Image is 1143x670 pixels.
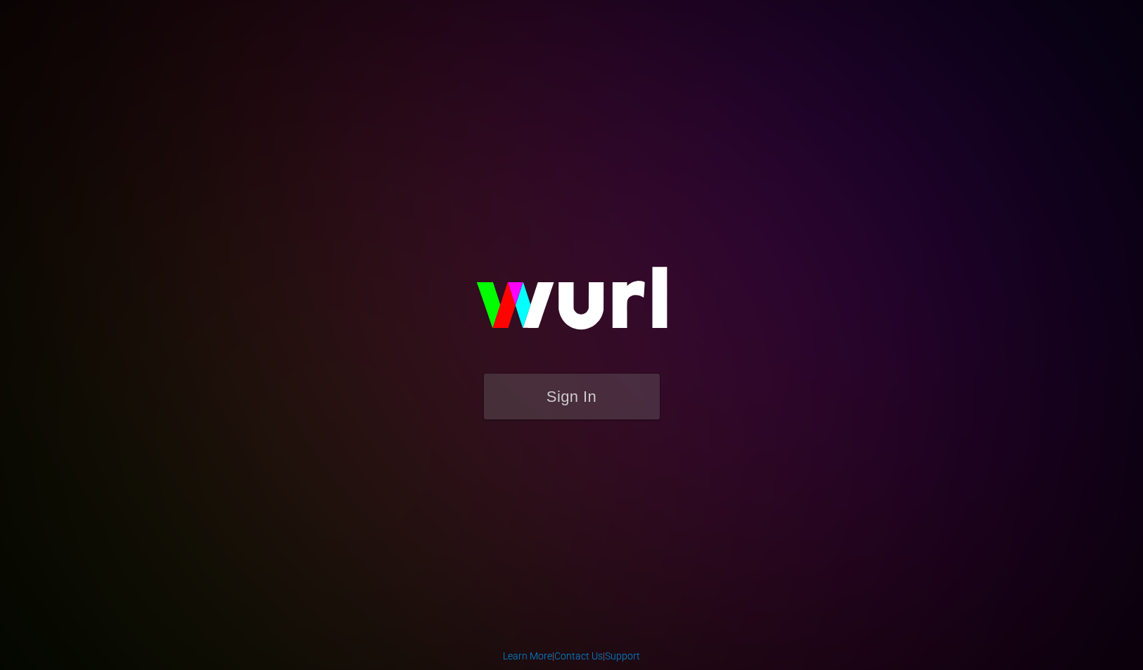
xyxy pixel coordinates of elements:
[605,650,640,662] a: Support
[431,236,713,373] img: wurl-logo-on-black-223613ac3d8ba8fe6dc639794a292ebdb59501304c7dfd60c99c58986ef67473.svg
[503,649,640,663] div: | |
[503,650,552,662] a: Learn More
[554,650,603,662] a: Contact Us
[484,374,660,419] button: Sign In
